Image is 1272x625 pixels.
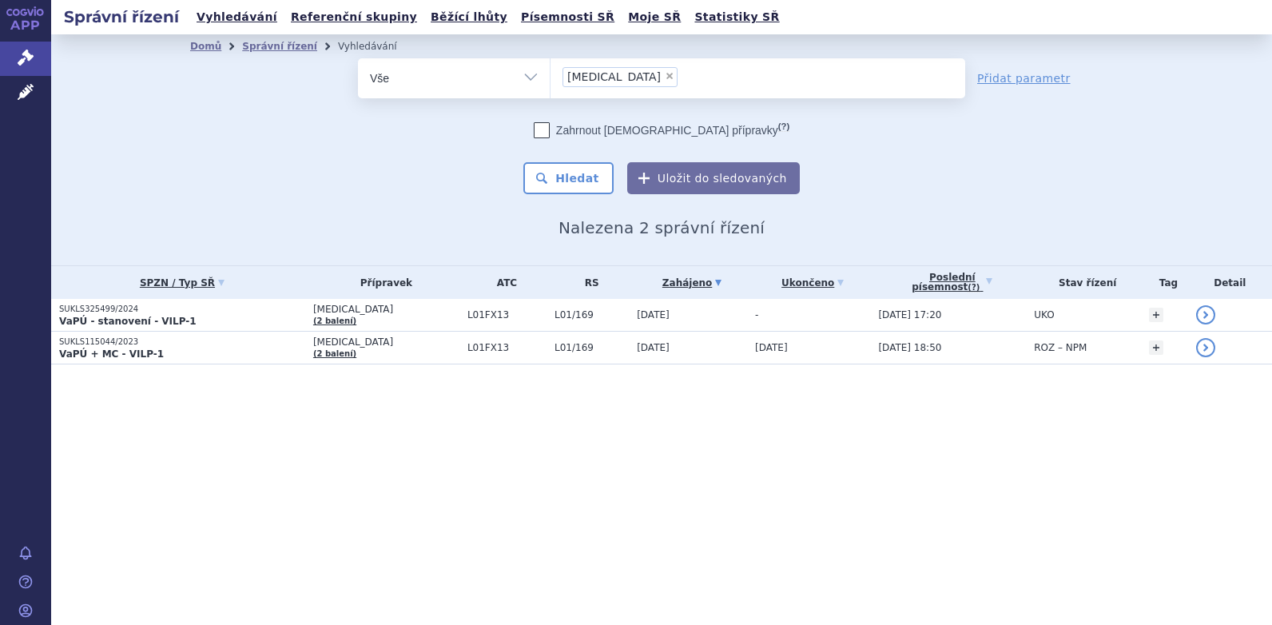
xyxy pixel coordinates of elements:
span: [DATE] [637,342,670,353]
span: - [755,309,758,320]
a: Vyhledávání [192,6,282,28]
a: Zahájeno [637,272,747,294]
span: ROZ – NPM [1034,342,1087,353]
a: Přidat parametr [977,70,1071,86]
th: RS [547,266,629,299]
span: L01FX13 [467,309,547,320]
a: Správní řízení [242,41,317,52]
span: [DATE] [755,342,788,353]
span: Nalezena 2 správní řízení [558,218,765,237]
span: × [665,71,674,81]
abbr: (?) [778,121,789,132]
th: Stav řízení [1026,266,1141,299]
span: UKO [1034,309,1054,320]
th: Přípravek [305,266,459,299]
input: [MEDICAL_DATA] [682,66,691,86]
a: Referenční skupiny [286,6,422,28]
button: Uložit do sledovaných [627,162,800,194]
a: + [1149,308,1163,322]
a: Moje SŘ [623,6,686,28]
a: detail [1196,305,1215,324]
a: Běžící lhůty [426,6,512,28]
span: L01/169 [555,309,629,320]
span: [DATE] 18:50 [878,342,941,353]
span: [DATE] [637,309,670,320]
a: Domů [190,41,221,52]
th: Tag [1141,266,1187,299]
h2: Správní řízení [51,6,192,28]
abbr: (?) [968,283,980,293]
span: [DATE] 17:20 [878,309,941,320]
li: Vyhledávání [338,34,418,58]
p: SUKLS115044/2023 [59,336,305,348]
span: [MEDICAL_DATA] [313,304,459,315]
a: Poslednípísemnost(?) [878,266,1026,299]
strong: VaPÚ + MC - VILP-1 [59,348,164,360]
a: (2 balení) [313,349,356,358]
a: Ukončeno [755,272,870,294]
a: + [1149,340,1163,355]
span: L01/169 [555,342,629,353]
a: (2 balení) [313,316,356,325]
th: Detail [1188,266,1272,299]
a: detail [1196,338,1215,357]
strong: VaPÚ - stanovení - VILP-1 [59,316,197,327]
span: [MEDICAL_DATA] [567,71,661,82]
a: SPZN / Typ SŘ [59,272,305,294]
button: Hledat [523,162,614,194]
span: [MEDICAL_DATA] [313,336,459,348]
label: Zahrnout [DEMOGRAPHIC_DATA] přípravky [534,122,789,138]
a: Statistiky SŘ [690,6,784,28]
span: L01FX13 [467,342,547,353]
p: SUKLS325499/2024 [59,304,305,315]
th: ATC [459,266,547,299]
a: Písemnosti SŘ [516,6,619,28]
